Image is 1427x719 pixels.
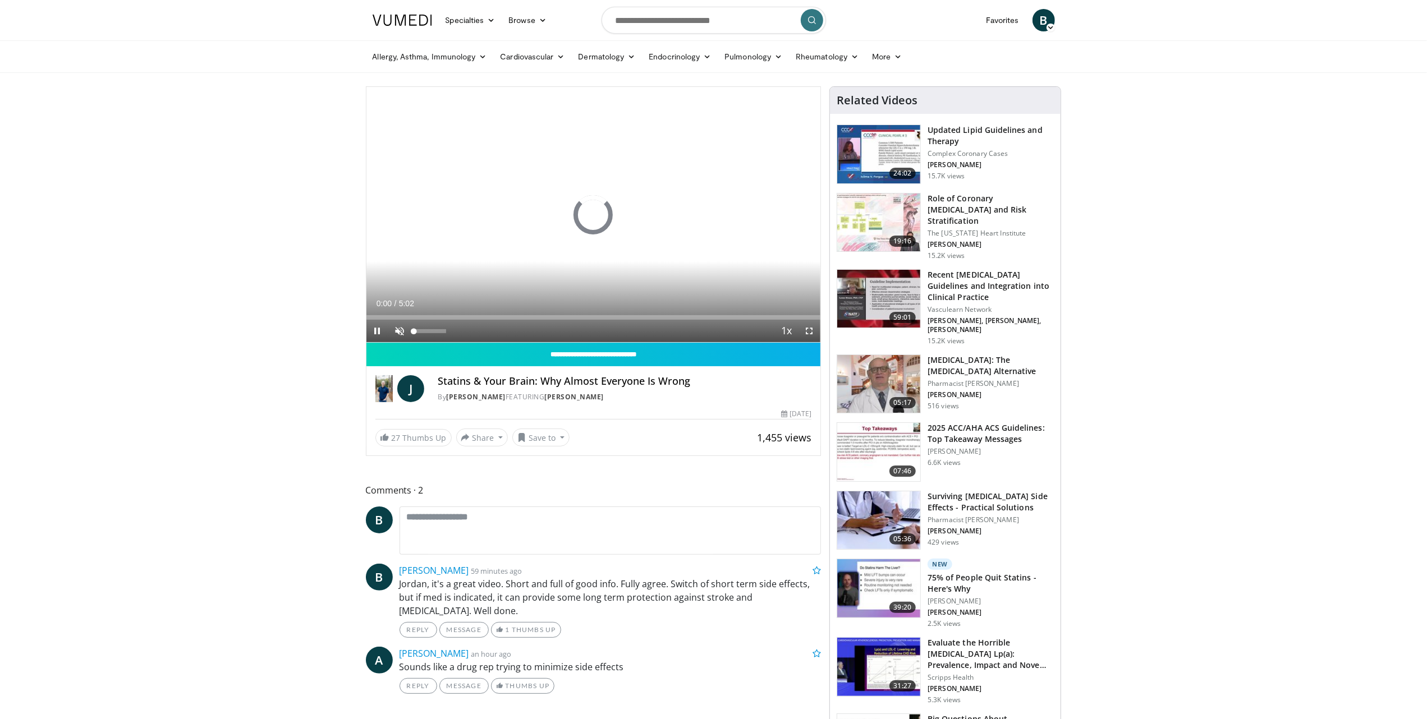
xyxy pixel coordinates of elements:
p: New [928,559,952,570]
p: 2.5K views [928,619,961,628]
a: Rheumatology [789,45,865,68]
a: Dermatology [572,45,643,68]
a: 05:36 Surviving [MEDICAL_DATA] Side Effects - Practical Solutions Pharmacist [PERSON_NAME] [PERSO... [837,491,1054,550]
p: 15.2K views [928,337,965,345]
img: f6e6f883-ccb1-4253-bcd6-da3bfbdd46bb.150x105_q85_crop-smart_upscale.jpg [837,638,920,696]
p: 429 views [928,538,959,547]
button: Share [456,428,508,446]
img: 79764dec-74e5-4d11-9932-23f29d36f9dc.150x105_q85_crop-smart_upscale.jpg [837,559,920,617]
span: 27 [392,432,401,443]
p: Sounds like a drug rep trying to minimize side effects [400,660,822,674]
p: [PERSON_NAME] [928,447,1054,456]
p: Pharmacist [PERSON_NAME] [928,379,1054,388]
h3: [MEDICAL_DATA]: The [MEDICAL_DATA] Alternative [928,354,1054,377]
p: [PERSON_NAME] [928,527,1054,536]
p: [PERSON_NAME], [PERSON_NAME], [PERSON_NAME] [928,316,1054,334]
h3: Role of Coronary [MEDICAL_DATA] and Risk Stratification [928,193,1054,227]
h4: Statins & Your Brain: Why Almost Everyone Is Wrong [438,375,811,388]
p: Pharmacist [PERSON_NAME] [928,515,1054,524]
img: 1778299e-4205-438f-a27e-806da4d55abe.150x105_q85_crop-smart_upscale.jpg [837,491,920,550]
h3: Updated Lipid Guidelines and Therapy [928,125,1054,147]
small: an hour ago [471,649,512,659]
a: 19:16 Role of Coronary [MEDICAL_DATA] and Risk Stratification The [US_STATE] Heart Institute [PER... [837,193,1054,260]
h3: 2025 ACC/AHA ACS Guidelines: Top Takeaway Messages [928,422,1054,445]
a: Browse [502,9,553,31]
h3: Evaluate the Horrible [MEDICAL_DATA] Lp(a): Prevalence, Impact and Nove… [928,637,1054,671]
span: 1,455 views [757,431,811,444]
a: Message [439,678,489,694]
div: Progress Bar [366,315,821,320]
p: Scripps Health [928,673,1054,682]
small: 59 minutes ago [471,566,522,576]
a: Endocrinology [642,45,718,68]
span: 19:16 [889,236,916,247]
video-js: Video Player [366,87,821,343]
a: A [366,647,393,674]
p: [PERSON_NAME] [928,160,1054,169]
span: 07:46 [889,465,916,477]
img: 77f671eb-9394-4acc-bc78-a9f077f94e00.150x105_q85_crop-smart_upscale.jpg [837,125,920,183]
span: 05:36 [889,533,916,545]
h4: Related Videos [837,94,917,107]
a: Reply [400,678,437,694]
img: 1efa8c99-7b8a-4ab5-a569-1c219ae7bd2c.150x105_q85_crop-smart_upscale.jpg [837,193,920,252]
img: Dr. Jordan Rennicke [375,375,393,402]
a: More [865,45,908,68]
a: 27 Thumbs Up [375,429,452,446]
img: ce9609b9-a9bf-4b08-84dd-8eeb8ab29fc6.150x105_q85_crop-smart_upscale.jpg [837,355,920,413]
a: [PERSON_NAME] [400,564,469,577]
span: / [394,299,397,308]
a: Message [439,622,489,638]
button: Fullscreen [798,320,820,342]
a: Allergy, Asthma, Immunology [366,45,494,68]
span: 5:02 [399,299,414,308]
div: [DATE] [781,409,811,419]
span: 24:02 [889,168,916,179]
p: Vasculearn Network [928,305,1054,314]
a: B [366,506,393,533]
p: [PERSON_NAME] [928,240,1054,249]
p: 15.7K views [928,172,965,181]
h3: 75% of People Quit Statins - Here's Why [928,572,1054,594]
a: 1 Thumbs Up [491,622,561,638]
p: Complex Coronary Cases [928,149,1054,158]
a: 24:02 Updated Lipid Guidelines and Therapy Complex Coronary Cases [PERSON_NAME] 15.7K views [837,125,1054,184]
span: 31:27 [889,680,916,692]
a: B [366,564,393,591]
a: B [1033,9,1055,31]
p: [PERSON_NAME] [928,684,1054,693]
p: 15.2K views [928,251,965,260]
a: 07:46 2025 ACC/AHA ACS Guidelines: Top Takeaway Messages [PERSON_NAME] 6.6K views [837,422,1054,482]
div: Volume Level [414,329,446,333]
a: Reply [400,622,437,638]
a: 05:17 [MEDICAL_DATA]: The [MEDICAL_DATA] Alternative Pharmacist [PERSON_NAME] [PERSON_NAME] 516 v... [837,354,1054,414]
h3: Recent [MEDICAL_DATA] Guidelines and Integration into Clinical Practice [928,269,1054,303]
button: Save to [512,428,570,446]
img: 87825f19-cf4c-4b91-bba1-ce218758c6bb.150x105_q85_crop-smart_upscale.jpg [837,270,920,328]
a: Thumbs Up [491,678,554,694]
input: Search topics, interventions [602,7,826,34]
span: 05:17 [889,397,916,408]
p: [PERSON_NAME] [928,608,1054,617]
button: Playback Rate [776,320,798,342]
p: [PERSON_NAME] [928,390,1054,399]
p: 516 views [928,402,959,411]
a: Favorites [979,9,1026,31]
a: 39:20 New 75% of People Quit Statins - Here's Why [PERSON_NAME] [PERSON_NAME] 2.5K views [837,559,1054,628]
p: 5.3K views [928,695,961,704]
a: 31:27 Evaluate the Horrible [MEDICAL_DATA] Lp(a): Prevalence, Impact and Nove… Scripps Health [PE... [837,637,1054,704]
span: 0:00 [377,299,392,308]
span: 1 [505,625,510,634]
a: J [397,375,424,402]
p: Jordan, it's a great video. Short and full of good info. Fully agree. Switch of short term side e... [400,577,822,617]
p: [PERSON_NAME] [928,597,1054,606]
a: [PERSON_NAME] [446,392,506,402]
p: The [US_STATE] Heart Institute [928,229,1054,238]
button: Unmute [389,320,411,342]
img: VuMedi Logo [373,15,432,26]
a: Pulmonology [718,45,789,68]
